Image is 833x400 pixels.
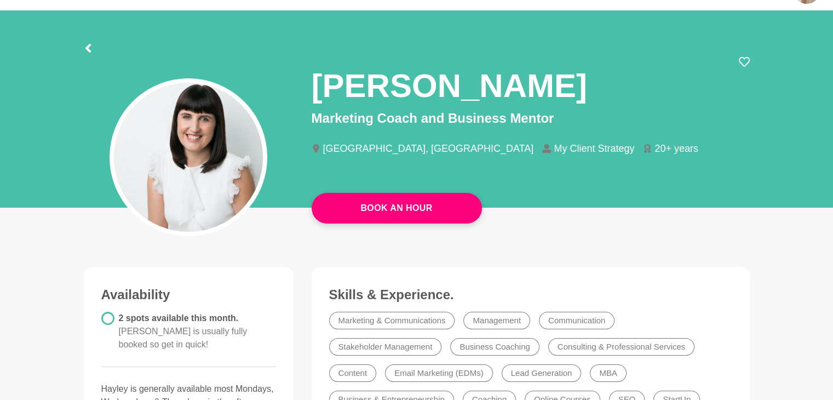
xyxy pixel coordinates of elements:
[119,313,248,349] span: 2 spots available this month.
[101,287,277,303] h3: Availability
[312,144,543,153] li: [GEOGRAPHIC_DATA], [GEOGRAPHIC_DATA]
[542,144,643,153] li: My Client Strategy
[329,287,732,303] h3: Skills & Experience.
[312,108,750,128] p: Marketing Coach and Business Mentor
[312,193,482,224] a: Book An Hour
[119,327,248,349] span: [PERSON_NAME] is usually fully booked so get in quick!
[312,65,587,106] h1: [PERSON_NAME]
[643,144,707,153] li: 20+ years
